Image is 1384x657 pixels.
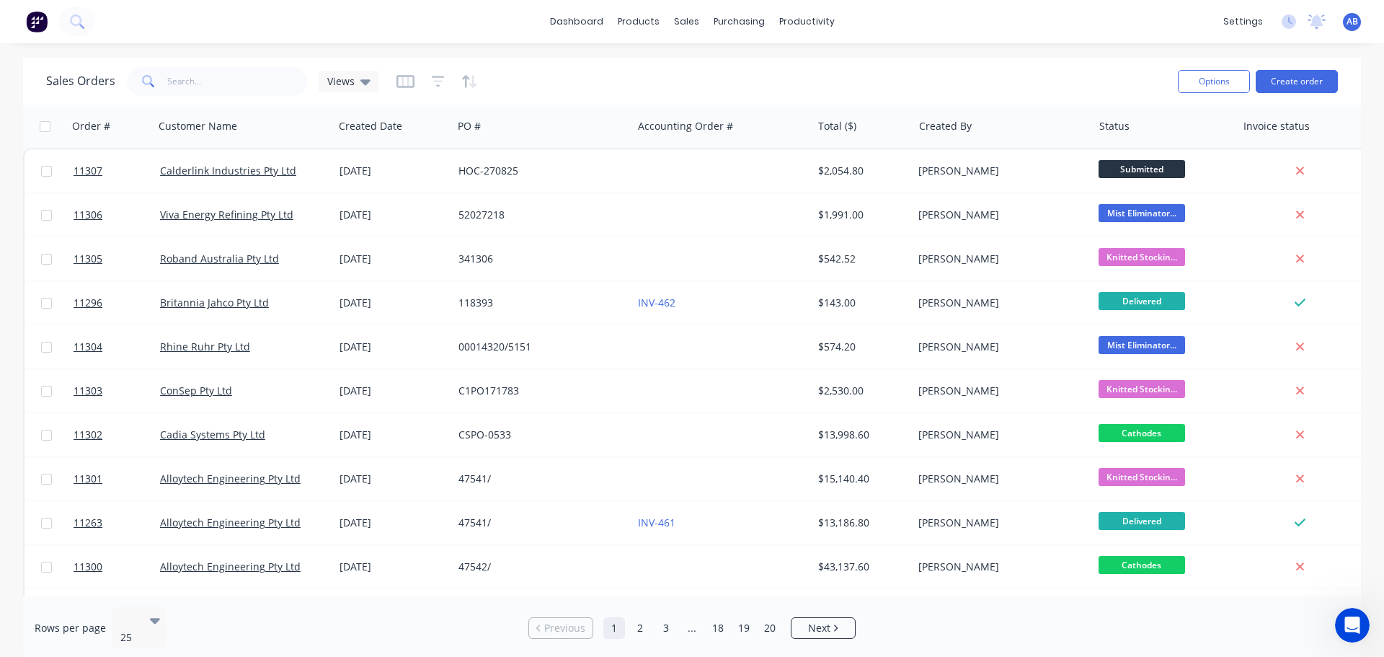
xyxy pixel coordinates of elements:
a: Page 18 [707,617,729,639]
div: [DATE] [340,340,447,354]
input: Search... [167,67,308,96]
div: 47542/ [458,560,618,574]
div: $15,140.40 [818,472,902,486]
span: Cathodes [1099,424,1185,442]
span: Knitted Stockin... [1099,468,1185,486]
a: 11263 [74,501,160,544]
span: 11302 [74,428,102,442]
span: 11304 [74,340,102,354]
span: 11305 [74,252,102,266]
span: Knitted Stockin... [1099,380,1185,398]
a: 11300 [74,545,160,588]
div: sales [667,11,706,32]
div: [DATE] [340,164,447,178]
button: Options [1178,70,1250,93]
div: Total ($) [818,119,856,133]
a: Page 19 [733,617,755,639]
div: [PERSON_NAME] [918,516,1078,530]
button: Create order [1256,70,1338,93]
a: Alloytech Engineering Pty Ltd [160,472,301,485]
div: [DATE] [340,472,447,486]
div: Customer Name [159,119,237,133]
div: $43,137.60 [818,560,902,574]
span: Mist Eliminator... [1099,204,1185,222]
span: Next [808,621,830,635]
span: 11303 [74,384,102,398]
a: 11302 [74,413,160,457]
div: [PERSON_NAME] [918,164,1078,178]
a: 11306 [74,193,160,237]
div: $13,186.80 [818,516,902,530]
img: Factory [26,11,48,32]
span: 11300 [74,560,102,574]
div: 47541/ [458,516,618,530]
div: $2,530.00 [818,384,902,398]
div: $13,998.60 [818,428,902,442]
div: productivity [772,11,842,32]
a: ConSep Pty Ltd [160,384,232,397]
a: Viva Energy Refining Pty Ltd [160,208,293,221]
div: [DATE] [340,516,447,530]
div: 118393 [458,296,618,310]
span: Previous [544,621,585,635]
div: 25 [120,630,138,645]
div: [PERSON_NAME] [918,340,1078,354]
a: 11303 [74,369,160,413]
span: Rows per page [35,621,106,635]
a: INV-461 [638,516,675,529]
div: [DATE] [340,428,447,442]
div: [DATE] [340,560,447,574]
span: Submitted [1099,160,1185,178]
div: Order # [72,119,110,133]
a: Calderlink Industries Pty Ltd [160,164,296,177]
div: [PERSON_NAME] [918,208,1078,222]
span: 11306 [74,208,102,222]
span: Delivered [1099,512,1185,530]
a: Jump forward [681,617,703,639]
div: 00014320/5151 [458,340,618,354]
a: Page 1 is your current page [603,617,625,639]
div: 341306 [458,252,618,266]
a: Rhine Ruhr Pty Ltd [160,340,250,353]
div: PO # [458,119,481,133]
div: C1PO171783 [458,384,618,398]
a: 11301 [74,457,160,501]
a: 11307 [74,149,160,193]
a: Cadia Systems Pty Ltd [160,428,265,441]
div: [PERSON_NAME] [918,296,1078,310]
div: Created Date [339,119,402,133]
a: 11304 [74,325,160,369]
div: [DATE] [340,252,447,266]
a: Britannia Jahco Pty Ltd [160,296,269,309]
div: [PERSON_NAME] [918,560,1078,574]
a: Page 2 [629,617,651,639]
a: Previous page [529,621,593,635]
div: $574.20 [818,340,902,354]
span: AB [1347,15,1358,28]
div: purchasing [706,11,772,32]
div: [DATE] [340,296,447,310]
span: Views [327,74,355,89]
a: Next page [791,621,855,635]
div: [DATE] [340,208,447,222]
span: 11296 [74,296,102,310]
a: Roband Australia Pty Ltd [160,252,279,265]
div: HOC-270825 [458,164,618,178]
span: Knitted Stockin... [1099,248,1185,266]
div: [PERSON_NAME] [918,472,1078,486]
span: 11307 [74,164,102,178]
div: [PERSON_NAME] [918,428,1078,442]
div: products [611,11,667,32]
div: Invoice status [1243,119,1310,133]
h1: Sales Orders [46,74,115,88]
a: Page 20 [759,617,781,639]
div: $2,054.80 [818,164,902,178]
div: Created By [919,119,972,133]
div: 47541/ [458,472,618,486]
span: Mist Eliminator... [1099,336,1185,354]
div: Accounting Order # [638,119,733,133]
div: 52027218 [458,208,618,222]
a: dashboard [543,11,611,32]
ul: Pagination [523,617,861,639]
div: settings [1216,11,1270,32]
